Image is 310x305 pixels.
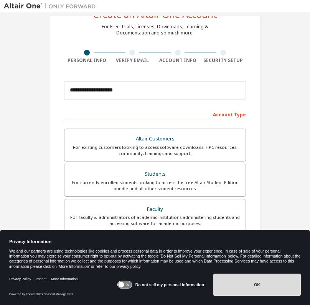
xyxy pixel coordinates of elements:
[64,57,110,64] div: Personal Info
[69,169,241,179] div: Students
[69,204,241,215] div: Faculty
[155,57,201,64] div: Account Info
[93,10,217,19] div: Create an Altair One Account
[201,57,246,64] div: Security Setup
[64,108,246,120] div: Account Type
[69,214,241,227] div: For faculty & administrators of academic institutions administering students and accessing softwa...
[69,179,241,192] div: For currently enrolled students looking to access the free Altair Student Edition bundle and all ...
[69,144,241,157] div: For existing customers looking to access software downloads, HPC resources, community, trainings ...
[69,134,241,144] div: Altair Customers
[102,24,208,36] div: For Free Trials, Licenses, Downloads, Learning & Documentation and so much more.
[4,2,100,10] img: Altair One
[110,57,155,64] div: Verify Email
